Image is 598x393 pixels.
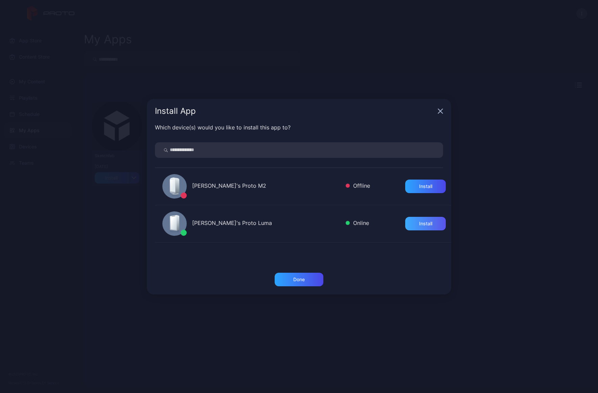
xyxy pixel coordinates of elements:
[405,217,446,230] button: Install
[192,219,340,229] div: [PERSON_NAME]'s Proto Luma
[419,184,432,189] div: Install
[405,180,446,193] button: Install
[293,277,305,282] div: Done
[275,273,323,286] button: Done
[346,182,370,191] div: Offline
[155,107,435,115] div: Install App
[346,219,369,229] div: Online
[419,221,432,226] div: Install
[155,123,443,131] div: Which device(s) would you like to install this app to?
[192,182,340,191] div: [PERSON_NAME]'s Proto M2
